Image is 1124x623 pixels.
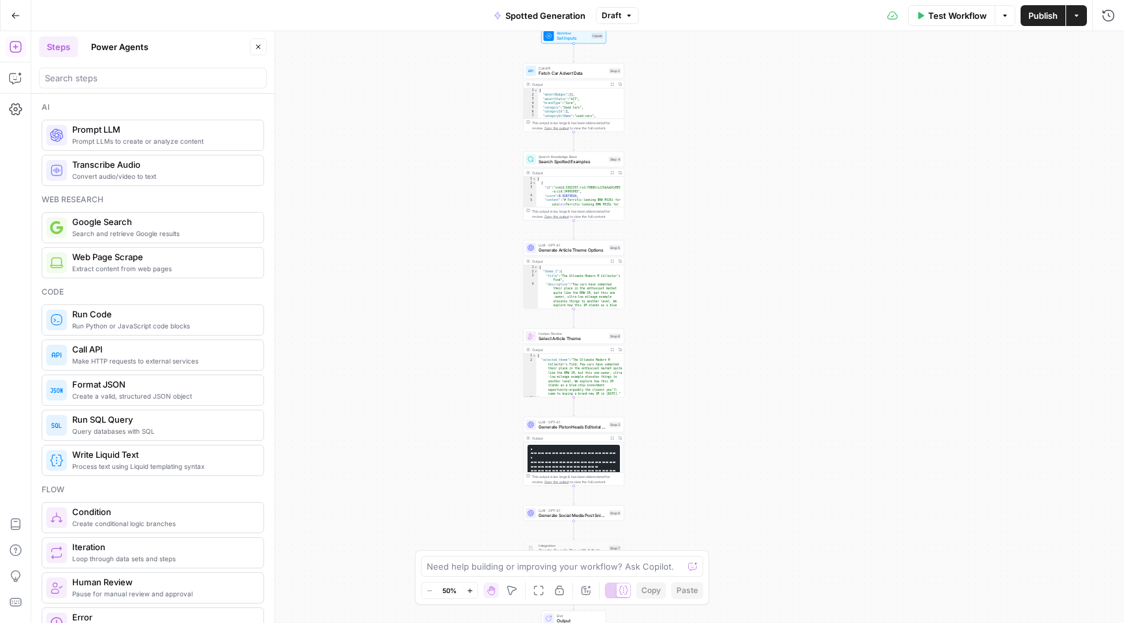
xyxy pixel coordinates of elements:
[72,505,253,518] span: Condition
[609,245,621,251] div: Step 5
[539,331,606,336] span: Human Review
[524,505,624,521] div: LLM · GPT-4.1Generate Social Media Post SnippetStep 9
[524,270,538,274] div: 2
[557,31,589,36] span: Workflow
[72,413,253,426] span: Run SQL Query
[524,185,537,194] div: 3
[609,68,621,74] div: Step 2
[42,286,264,298] div: Code
[72,321,253,331] span: Run Python or JavaScript code blocks
[524,181,537,186] div: 2
[524,105,538,110] div: 5
[72,448,253,461] span: Write Liquid Text
[72,391,253,401] span: Create a valid, structured JSON object
[524,97,538,101] div: 3
[72,518,253,529] span: Create conditional logic branches
[42,484,264,496] div: Flow
[641,585,661,596] span: Copy
[486,5,593,26] button: Spotted Generation
[42,194,264,205] div: Web research
[539,66,606,71] span: Call API
[557,35,589,42] span: Set Inputs
[524,354,537,358] div: 1
[539,543,606,548] span: Integration
[573,591,575,610] g: Edge from step_8 to end
[609,546,621,551] div: Step 7
[524,101,538,106] div: 4
[539,548,606,554] span: Create Google Doc with Article
[532,474,621,484] div: This output is too large & has been abbreviated for review. to view the full content.
[524,540,624,556] div: IntegrationCreate Google Doc with ArticleStep 7
[524,240,624,309] div: LLM · GPT-4.1Generate Article Theme OptionsStep 5Output{ "theme_1":{ "title":"The Ultimate Modern...
[671,582,703,599] button: Paste
[532,347,606,352] div: Output
[573,132,575,151] g: Edge from step_2 to step_4
[602,10,621,21] span: Draft
[524,110,538,114] div: 6
[539,243,606,248] span: LLM · GPT-4.1
[524,265,538,270] div: 1
[573,220,575,239] g: Edge from step_4 to step_5
[39,36,78,57] button: Steps
[72,123,253,136] span: Prompt LLM
[532,209,621,219] div: This output is too large & has been abbreviated for review. to view the full content.
[544,480,569,484] span: Copy the output
[524,152,624,220] div: Search Knowledge BaseSearch Spotted ExamplesStep 4Output[ { "id":"vsdid:3362357:rid:79BDDrsJJSbAa...
[539,247,606,254] span: Generate Article Theme Options
[533,181,537,186] span: Toggle code folding, rows 2 through 6
[83,36,156,57] button: Power Agents
[609,510,621,516] div: Step 9
[539,70,606,77] span: Fetch Car Advert Data
[539,159,606,165] span: Search Spotted Examples
[442,585,457,596] span: 50%
[524,114,538,118] div: 7
[544,126,569,130] span: Copy the output
[524,88,538,93] div: 1
[72,426,253,436] span: Query databases with SQL
[539,154,606,159] span: Search Knowledge Base
[573,44,575,62] g: Edge from start to step_2
[524,274,538,282] div: 3
[532,120,621,131] div: This output is too large & has been abbreviated for review. to view the full content.
[524,93,538,98] div: 2
[533,177,537,181] span: Toggle code folding, rows 1 through 7
[539,336,606,342] span: Select Article Theme
[636,582,666,599] button: Copy
[532,436,606,441] div: Output
[534,88,538,93] span: Toggle code folding, rows 1 through 87
[72,553,253,564] span: Loop through data sets and steps
[72,576,253,589] span: Human Review
[928,9,987,22] span: Test Workflow
[72,308,253,321] span: Run Code
[573,309,575,328] g: Edge from step_5 to step_6
[557,613,601,618] span: End
[524,396,537,401] div: 3
[524,63,624,132] div: Call APIFetch Car Advert DataStep 2Output{ "advertBadges":[], "advertStatus":"ACT", "brandType":"...
[42,101,264,113] div: Ai
[573,521,575,540] g: Edge from step_9 to step_7
[72,263,253,274] span: Extract content from web pages
[45,72,261,85] input: Search steps
[524,328,624,397] div: Human ReviewSelect Article ThemeStep 6Output{ "selected_theme":"The Ultimate Modern M Collector’s...
[72,461,253,471] span: Process text using Liquid templating syntax
[539,419,606,425] span: LLM · GPT-4.1
[1021,5,1065,26] button: Publish
[533,354,537,358] span: Toggle code folding, rows 1 through 3
[573,397,575,416] g: Edge from step_6 to step_3
[524,28,624,44] div: WorkflowSet InputsInputs
[591,33,604,39] div: Inputs
[524,358,537,397] div: 2
[532,259,606,264] div: Output
[72,356,253,366] span: Make HTTP requests to external services
[524,282,538,321] div: 4
[534,270,538,274] span: Toggle code folding, rows 2 through 10
[524,177,537,181] div: 1
[908,5,995,26] button: Test Workflow
[72,589,253,599] span: Pause for manual review and approval
[72,171,253,181] span: Convert audio/video to text
[505,9,585,22] span: Spotted Generation
[72,540,253,553] span: Iteration
[72,378,253,391] span: Format JSON
[676,585,698,596] span: Paste
[609,334,621,339] div: Step 6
